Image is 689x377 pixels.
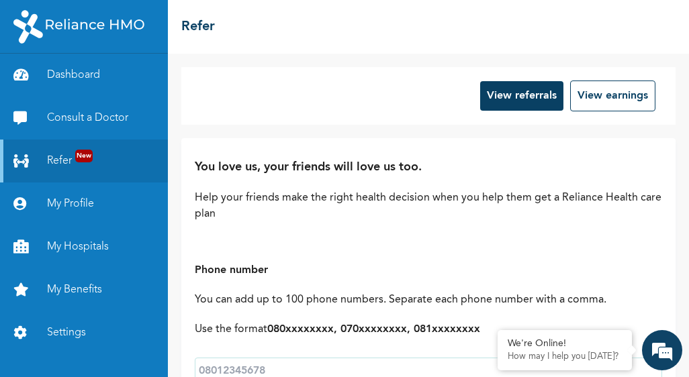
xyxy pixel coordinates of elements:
p: You can add up to 100 phone numbers. Separate each phone number with a comma. [195,292,662,308]
p: Help your friends make the right health decision when you help them get a Reliance Health care plan [195,190,662,222]
span: We're online! [78,117,185,253]
h2: You love us, your friends will love us too. [195,158,662,176]
button: View earnings [570,80,655,111]
h3: Phone number [195,262,662,278]
p: Use the format [195,321,662,337]
textarea: Type your message and hit 'Enter' [7,263,256,310]
img: d_794563401_company_1708531726252_794563401 [25,67,54,101]
div: We're Online! [508,338,622,349]
div: FAQs [132,310,257,352]
span: Conversation [7,333,132,343]
p: How may I help you today? [508,352,622,362]
h2: Refer [181,17,215,37]
div: Chat with us now [70,75,226,93]
div: Minimize live chat window [220,7,252,39]
b: 080xxxxxxxx, 070xxxxxxxx, 081xxxxxxxx [267,324,480,335]
img: RelianceHMO's Logo [13,10,144,44]
span: New [75,150,93,162]
button: View referrals [480,81,563,111]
